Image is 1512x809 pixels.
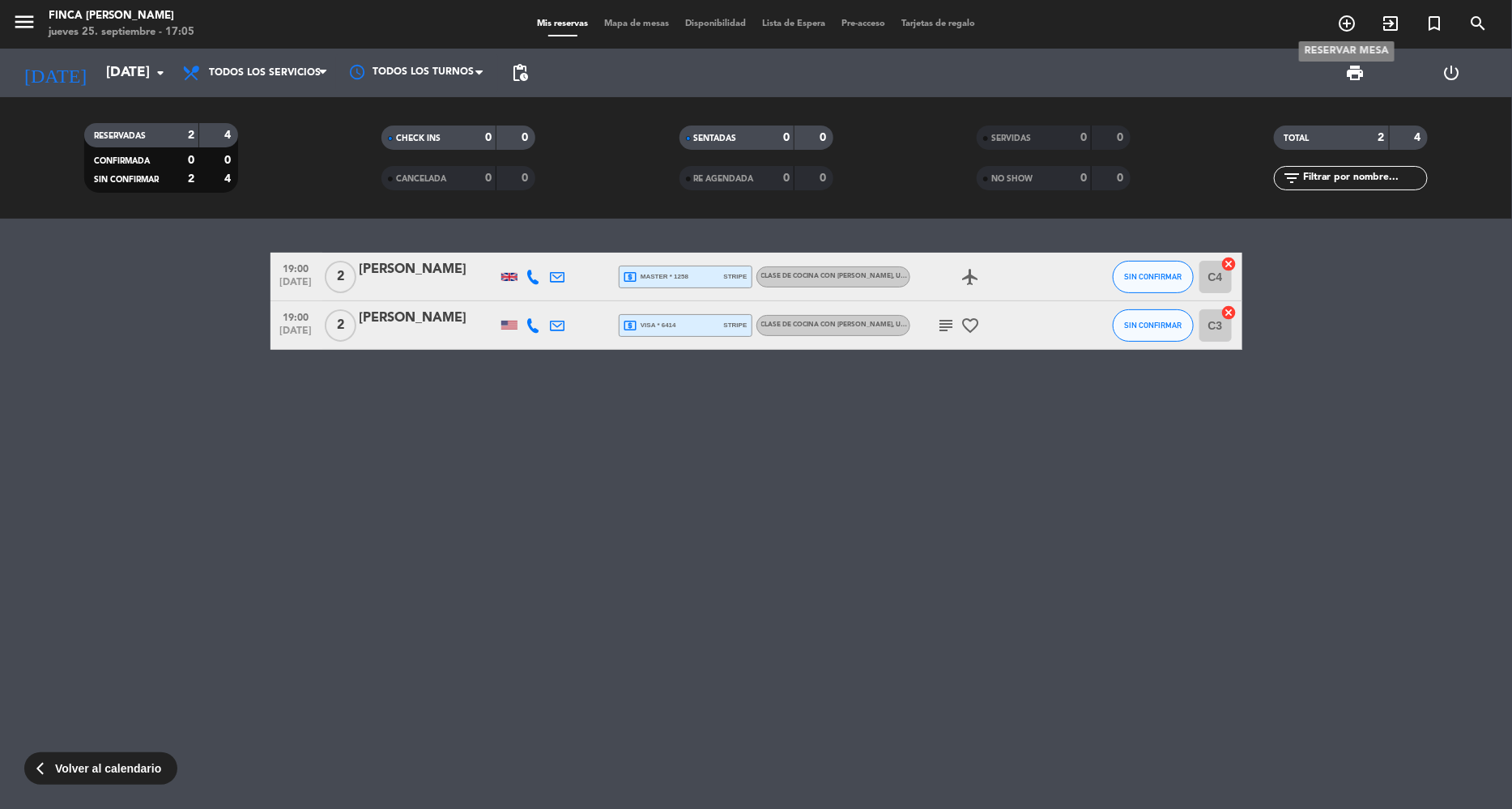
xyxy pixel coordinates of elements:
[94,157,150,165] span: CONFIRMADA
[1299,41,1395,62] div: RESERVAR MESA
[1117,172,1127,184] strong: 0
[325,261,356,293] span: 2
[396,175,446,183] span: CANCELADA
[36,761,51,776] span: arrow_back_ios
[360,259,497,280] div: [PERSON_NAME]
[1080,132,1087,143] strong: 0
[724,320,747,330] span: stripe
[961,267,981,287] i: airplanemode_active
[188,155,194,166] strong: 0
[1124,272,1182,281] span: SIN CONFIRMAR
[991,175,1033,183] span: NO SHOW
[1403,49,1500,97] div: LOG OUT
[1221,304,1237,321] i: cancel
[529,19,596,28] span: Mis reservas
[49,24,194,40] div: jueves 25. septiembre - 17:05
[325,309,356,342] span: 2
[1415,132,1425,143] strong: 4
[754,19,833,28] span: Lista de Espera
[820,132,829,143] strong: 0
[522,172,532,184] strong: 0
[1337,14,1357,33] i: add_circle_outline
[783,172,790,184] strong: 0
[893,273,924,279] span: , USD 140
[596,19,677,28] span: Mapa de mesas
[1425,14,1444,33] i: turned_in_not
[961,316,981,335] i: favorite_border
[276,326,317,344] span: [DATE]
[1301,169,1427,187] input: Filtrar por nombre...
[820,172,829,184] strong: 0
[1282,168,1301,188] i: filter_list
[761,321,924,328] span: Clase de cocina con [PERSON_NAME]
[188,130,194,141] strong: 2
[991,134,1031,143] span: SERVIDAS
[1442,63,1462,83] i: power_settings_new
[624,318,638,333] i: local_atm
[1113,309,1194,342] button: SIN CONFIRMAR
[1080,172,1087,184] strong: 0
[49,8,194,24] div: Finca [PERSON_NAME]
[624,270,638,284] i: local_atm
[677,19,754,28] span: Disponibilidad
[761,273,924,279] span: Clase de cocina con [PERSON_NAME]
[694,134,737,143] span: SENTADAS
[783,132,790,143] strong: 0
[1378,132,1385,143] strong: 2
[224,173,234,185] strong: 4
[224,155,234,166] strong: 0
[276,277,317,296] span: [DATE]
[485,132,492,143] strong: 0
[833,19,893,28] span: Pre-acceso
[510,63,530,83] span: pending_actions
[1113,261,1194,293] button: SIN CONFIRMAR
[1381,14,1400,33] i: exit_to_app
[12,10,36,34] i: menu
[937,316,956,335] i: subject
[209,67,321,79] span: Todos los servicios
[12,10,36,40] button: menu
[694,175,754,183] span: RE AGENDADA
[1468,14,1488,33] i: search
[893,321,924,328] span: , USD 140
[893,19,983,28] span: Tarjetas de regalo
[360,308,497,329] div: [PERSON_NAME]
[396,134,441,143] span: CHECK INS
[1117,132,1127,143] strong: 0
[12,55,98,91] i: [DATE]
[1221,256,1237,272] i: cancel
[94,176,159,184] span: SIN CONFIRMAR
[724,271,747,282] span: stripe
[1346,63,1365,83] span: print
[485,172,492,184] strong: 0
[276,307,317,326] span: 19:00
[151,63,170,83] i: arrow_drop_down
[55,760,161,778] span: Volver al calendario
[624,270,689,284] span: master * 1258
[224,130,234,141] strong: 4
[94,132,146,140] span: RESERVADAS
[276,258,317,277] span: 19:00
[624,318,676,333] span: visa * 6414
[1124,321,1182,330] span: SIN CONFIRMAR
[188,173,194,185] strong: 2
[522,132,532,143] strong: 0
[1284,134,1309,143] span: TOTAL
